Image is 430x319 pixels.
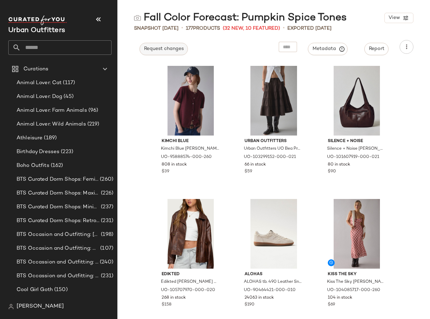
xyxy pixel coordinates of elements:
span: Kimchi Blue [PERSON_NAME] Sleeve Cardigan in Dark Red, Women's at Urban Outfitters [161,146,219,152]
span: UO-104085717-000-260 [327,287,380,293]
span: (117) [61,79,75,87]
span: Edikted [162,271,220,278]
button: View [384,13,413,23]
span: Silence + Noise [PERSON_NAME] Tote Bag in Chocolate, Women's at Urban Outfitters [327,146,385,152]
span: UO-105707970-000-020 [161,287,215,293]
span: Animal Lover: Cat [17,79,61,87]
span: $90 [328,169,336,175]
img: 105707970_020_m [156,199,226,269]
span: $190 [245,302,255,308]
span: UO-95888574-000-260 [161,154,212,160]
span: (237) [99,203,113,211]
span: (189) [42,134,57,142]
span: Silence + Noise [328,138,386,144]
span: Urban Outfitters UO Bea Prairie Tie-Waist Tiered Cotton Midi Skirt in Chocolate, Women's at Urban... [244,146,302,152]
span: BTS Occasion and Outfitting: [PERSON_NAME] to Party [17,231,99,239]
span: Cool Girl Goth [17,286,53,294]
span: BTS Curated Dorm Shops: Retro+ Boho [17,217,99,225]
span: View [388,15,400,21]
span: (198) [99,231,113,239]
span: Metadata [312,46,344,52]
span: (107) [99,245,113,252]
button: Request changes [140,43,188,55]
span: ALOHAS [245,271,303,278]
span: Animal Lover: Farm Animals [17,107,87,114]
span: BTS Curated Dorm Shops: Feminine [17,176,98,183]
span: Current Company Name [8,27,65,34]
span: (260) [98,176,113,183]
span: Animal Lover: Wild Animals [17,120,86,128]
span: BTS Occasion and Outfitting: Homecoming Dresses [17,245,99,252]
span: (150) [53,286,68,294]
img: 90464421_010_m [239,199,308,269]
span: Athleisure [17,134,42,142]
img: svg%3e [134,14,141,21]
button: Report [364,43,389,55]
span: UO-101607919-000-021 [327,154,379,160]
span: UO-90464421-000-010 [244,287,296,293]
span: Boho Outfits [17,162,49,170]
span: Kiss The Sky [PERSON_NAME] Plaid Tie-Back Maxi Dress in Red Plaid, Women's at Urban Outfitters [327,279,385,285]
span: 66 in stock [245,162,266,168]
span: 808 in stock [162,162,187,168]
span: $59 [245,169,252,175]
span: BTS Occassion and Outfitting: First Day Fits [17,272,99,280]
span: (32 New, 10 Featured) [223,25,280,32]
span: BTS Occassion and Outfitting: Campus Lounge [17,258,98,266]
span: Request changes [144,46,184,52]
span: $39 [162,169,169,175]
span: Snapshot [DATE] [134,25,179,32]
span: Urban Outfitters [245,138,303,144]
span: 80 in stock [328,162,350,168]
span: 268 in stock [162,295,186,301]
span: Curations [23,65,48,73]
span: Coquette [17,300,40,308]
span: 177 [186,26,193,31]
span: $158 [162,302,171,308]
span: BTS Curated Dorm Shops: Maximalist [17,189,99,197]
span: 24063 in stock [245,295,274,301]
div: Products [186,25,220,32]
span: (162) [49,162,63,170]
span: • [181,24,183,32]
span: $69 [328,302,335,308]
span: ALOHAS tb. 490 Leather Sneakers in Cream, Women's at Urban Outfitters [244,279,302,285]
span: (45) [62,93,74,101]
img: cfy_white_logo.C9jOOHJF.svg [8,16,67,25]
img: 95888574_260_b [156,66,226,136]
span: BTS Curated Dorm Shops: Minimalist [17,203,99,211]
span: • [283,24,285,32]
span: (219) [86,120,99,128]
span: (231) [99,272,113,280]
p: Exported [DATE] [287,25,332,32]
span: (226) [99,189,113,197]
img: svg%3e [8,304,14,309]
span: [PERSON_NAME] [17,302,64,311]
span: (96) [87,107,98,114]
span: Animal Lover: Dog [17,93,62,101]
span: UO-103299152-000-021 [244,154,296,160]
span: Kiss The Sky [328,271,386,278]
img: 103299152_021_b [239,66,308,136]
div: Fall Color Forecast: Pumpkin Spice Tones [134,11,347,25]
span: 104 in stock [328,295,352,301]
span: Edikted [PERSON_NAME] Oversized Faux Leather Jacket in Brown, Women's at Urban Outfitters [161,279,219,285]
span: Birthday Dresses [17,148,59,156]
img: 104085717_260_b [322,199,392,269]
button: Metadata [308,43,348,55]
img: 101607919_021_b [322,66,392,136]
span: Report [369,46,384,52]
span: (223) [59,148,73,156]
span: (261) [40,300,54,308]
span: Kimchi Blue [162,138,220,144]
span: (240) [98,258,113,266]
span: (231) [99,217,113,225]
